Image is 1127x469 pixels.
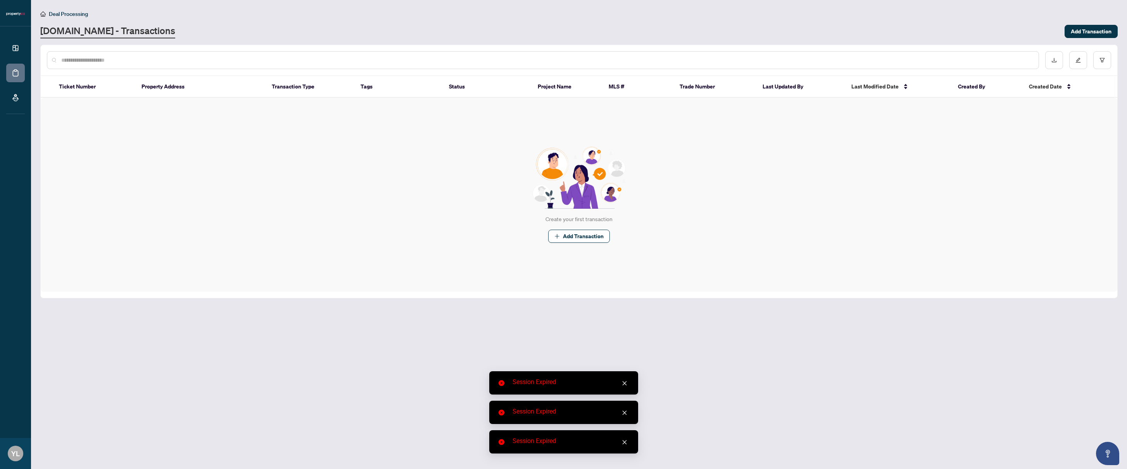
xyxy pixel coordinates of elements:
[620,379,629,388] a: Close
[1071,25,1111,38] span: Add Transaction
[620,438,629,447] a: Close
[513,436,629,446] div: Session Expired
[1096,442,1119,465] button: Open asap
[622,440,627,445] span: close
[53,76,136,98] th: Ticket Number
[1093,51,1111,69] button: filter
[1023,76,1106,98] th: Created Date
[499,439,504,445] span: close-circle
[851,82,899,91] span: Last Modified Date
[11,448,20,459] span: YL
[622,410,627,415] span: close
[1069,51,1087,69] button: edit
[1065,25,1118,38] button: Add Transaction
[673,76,756,98] th: Trade Number
[443,76,532,98] th: Status
[563,230,604,242] span: Add Transaction
[40,11,46,17] span: home
[266,76,354,98] th: Transaction Type
[756,76,845,98] th: Last Updated By
[513,377,629,387] div: Session Expired
[620,408,629,417] a: Close
[49,10,88,17] span: Deal Processing
[1029,82,1062,91] span: Created Date
[602,76,673,98] th: MLS #
[1075,57,1081,63] span: edit
[499,380,504,386] span: close-circle
[499,410,504,415] span: close-circle
[135,76,266,98] th: Property Address
[845,76,952,98] th: Last Modified Date
[532,76,602,98] th: Project Name
[40,24,175,38] a: [DOMAIN_NAME] - Transactions
[1045,51,1063,69] button: download
[622,381,627,386] span: close
[529,147,629,209] img: Null State Icon
[554,234,560,239] span: plus
[1051,57,1057,63] span: download
[1099,57,1105,63] span: filter
[952,76,1023,98] th: Created By
[548,230,610,243] button: Add Transaction
[513,407,629,416] div: Session Expired
[545,215,613,223] div: Create your first transaction
[6,12,25,16] img: logo
[354,76,443,98] th: Tags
